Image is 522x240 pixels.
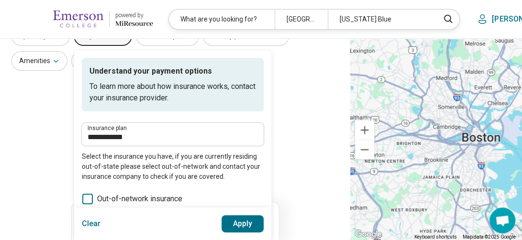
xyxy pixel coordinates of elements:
[462,234,515,240] span: Map data ©2025 Google
[97,193,182,205] span: Out-of-network insurance
[275,10,328,29] div: [GEOGRAPHIC_DATA]
[82,152,264,182] p: Select the insurance you have, if you are currently residing out-of-state please select out-of-ne...
[71,51,133,71] button: Accessibility
[115,11,153,20] div: powered by
[355,140,374,159] button: Zoom out
[53,8,103,31] img: Emerson College
[82,215,101,232] button: Clear
[11,210,339,232] h2: Let's try again
[11,51,67,71] button: Amenities
[222,215,264,232] button: Apply
[489,207,515,233] div: Open chat
[88,125,258,131] label: Insurance plan
[355,120,374,140] button: Zoom in
[169,10,275,29] div: What are you looking for?
[89,65,256,77] p: Understand your payment options
[15,8,153,31] a: Emerson Collegepowered by
[328,10,433,29] div: [US_STATE] Blue
[89,81,256,104] p: To learn more about how insurance works, contact your insurance provider.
